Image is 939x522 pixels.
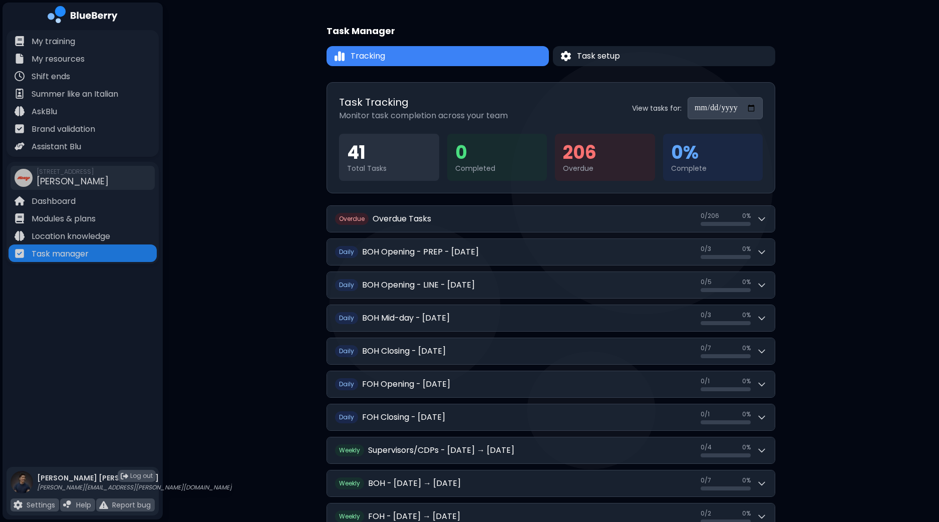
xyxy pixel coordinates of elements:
span: Overdue [335,213,369,225]
button: DailyBOH Opening - LINE - [DATE]0/50% [327,272,775,298]
p: Assistant Blu [32,141,81,153]
button: WeeklyBOH - [DATE] → [DATE]0/70% [327,470,775,496]
span: 0 % [742,443,751,451]
div: 41 [347,142,431,164]
span: 0 % [742,344,751,352]
img: file icon [14,500,23,509]
span: 0 / 1 [701,377,710,385]
div: Completed [455,164,539,173]
div: Overdue [563,164,647,173]
span: 0 / 206 [701,212,719,220]
span: Log out [130,472,153,480]
span: Task setup [577,50,620,62]
button: DailyBOH Mid-day - [DATE]0/30% [327,305,775,331]
h2: BOH - [DATE] → [DATE] [368,477,461,489]
img: file icon [63,500,72,509]
span: Daily [335,378,358,390]
span: Weekly [335,477,364,489]
span: 0 / 3 [701,245,711,253]
span: 0 % [742,509,751,517]
div: 206 [563,142,647,164]
span: 0 % [742,476,751,484]
span: 0 / 2 [701,509,711,517]
span: Weekly [335,444,364,456]
div: 0 % [671,142,755,164]
p: Shift ends [32,71,70,83]
img: file icon [15,89,25,99]
span: 0 / 1 [701,410,710,418]
span: [PERSON_NAME] [37,175,109,187]
button: DailyFOH Opening - [DATE]0/10% [327,371,775,397]
img: file icon [15,106,25,116]
button: DailyFOH Closing - [DATE]0/10% [327,404,775,430]
img: Task setup [561,51,571,62]
img: file icon [15,71,25,81]
h2: BOH Mid-day - [DATE] [362,312,450,324]
span: Daily [335,411,358,423]
h1: Task Manager [327,24,395,38]
h2: BOH Closing - [DATE] [362,345,446,357]
p: Help [76,500,91,509]
p: My resources [32,53,85,65]
span: 0 % [742,212,751,220]
span: 0 % [742,410,751,418]
img: file icon [15,213,25,223]
img: profile photo [11,471,33,503]
p: Task manager [32,248,89,260]
p: Dashboard [32,195,76,207]
span: [STREET_ADDRESS] [37,168,109,176]
p: Summer like an Italian [32,88,118,100]
button: Task setupTask setup [553,46,775,66]
h2: FOH Closing - [DATE] [362,411,445,423]
span: Daily [335,345,358,357]
span: 0 / 5 [701,278,712,286]
img: file icon [15,196,25,206]
button: DailyBOH Closing - [DATE]0/70% [327,338,775,364]
div: 0 [455,142,539,164]
button: OverdueOverdue Tasks0/2060% [327,206,775,232]
img: file icon [15,248,25,258]
div: Total Tasks [347,164,431,173]
img: company thumbnail [15,169,33,187]
h2: BOH Opening - PREP - [DATE] [362,246,479,258]
span: 0 / 4 [701,443,712,451]
button: DailyBOH Opening - PREP - [DATE]0/30% [327,239,775,265]
span: Daily [335,246,358,258]
p: [PERSON_NAME][EMAIL_ADDRESS][PERSON_NAME][DOMAIN_NAME] [37,483,232,491]
span: Daily [335,279,358,291]
img: logout [121,472,128,480]
img: file icon [99,500,108,509]
p: Modules & plans [32,213,96,225]
p: AskBlu [32,106,57,118]
span: Tracking [351,50,385,62]
img: company logo [48,6,118,27]
p: [PERSON_NAME] [PERSON_NAME] [37,473,232,482]
h2: BOH Opening - LINE - [DATE] [362,279,475,291]
p: Brand validation [32,123,95,135]
img: file icon [15,231,25,241]
span: 0 % [742,278,751,286]
span: 0 / 7 [701,476,711,484]
h2: FOH Opening - [DATE] [362,378,450,390]
img: file icon [15,124,25,134]
span: Daily [335,312,358,324]
img: file icon [15,141,25,151]
button: WeeklySupervisors/CDPs - [DATE] → [DATE]0/40% [327,437,775,463]
p: Report bug [112,500,151,509]
span: 0 % [742,311,751,319]
button: TrackingTracking [327,46,549,66]
span: 0 % [742,245,751,253]
p: Settings [27,500,55,509]
h2: Overdue Tasks [373,213,431,225]
div: Complete [671,164,755,173]
p: Location knowledge [32,230,110,242]
h2: Task Tracking [339,95,508,110]
p: Monitor task completion across your team [339,110,508,122]
span: 0 % [742,377,751,385]
span: 0 / 7 [701,344,711,352]
img: file icon [15,54,25,64]
p: My training [32,36,75,48]
h2: Supervisors/CDPs - [DATE] → [DATE] [368,444,514,456]
label: View tasks for: [632,104,682,113]
span: 0 / 3 [701,311,711,319]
